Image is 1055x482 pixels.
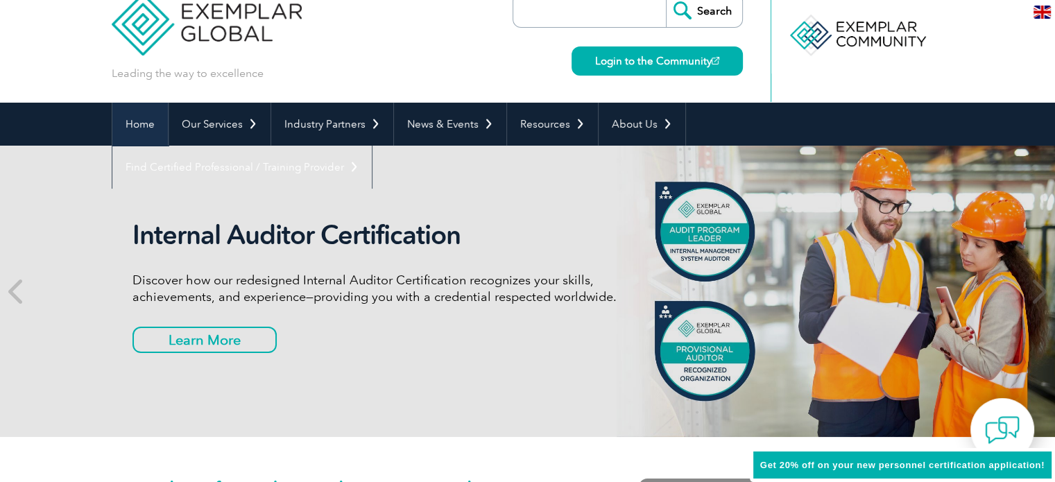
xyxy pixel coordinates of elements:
[599,103,685,146] a: About Us
[132,219,653,251] h2: Internal Auditor Certification
[507,103,598,146] a: Resources
[132,327,277,353] a: Learn More
[394,103,506,146] a: News & Events
[572,46,743,76] a: Login to the Community
[760,460,1045,470] span: Get 20% off on your new personnel certification application!
[1033,6,1051,19] img: en
[132,272,653,305] p: Discover how our redesigned Internal Auditor Certification recognizes your skills, achievements, ...
[169,103,271,146] a: Our Services
[112,66,264,81] p: Leading the way to excellence
[112,146,372,189] a: Find Certified Professional / Training Provider
[112,103,168,146] a: Home
[271,103,393,146] a: Industry Partners
[985,413,1020,447] img: contact-chat.png
[712,57,719,64] img: open_square.png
